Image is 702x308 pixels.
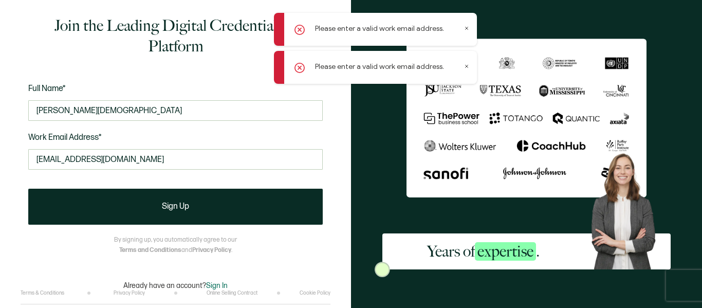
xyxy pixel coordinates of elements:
button: Sign Up [28,189,323,225]
span: Sign In [206,281,228,290]
h1: Join the Leading Digital Credentialing Platform [28,15,323,57]
span: expertise [475,242,536,261]
span: Work Email Address* [28,133,102,142]
a: Privacy Policy [192,246,231,254]
a: Online Selling Contract [207,290,257,296]
img: Sertifier Signup [375,262,390,277]
input: Enter your work email address [28,149,323,170]
p: Already have an account? [123,281,228,290]
span: Sign Up [162,203,189,211]
p: Please enter a valid work email address. [315,61,444,72]
a: Terms & Conditions [21,290,64,296]
a: Privacy Policy [114,290,145,296]
img: Sertifier Signup - Years of <span class="strong-h">expertise</span>. [407,39,646,197]
a: Cookie Policy [300,290,330,296]
p: Please enter a valid work email address. [315,23,444,34]
img: Sertifier Signup - Years of <span class="strong-h">expertise</span>. Hero [584,148,671,269]
input: Jane Doe [28,100,323,121]
h2: Years of . [427,241,540,262]
p: By signing up, you automatically agree to our and . [114,235,237,256]
a: Terms and Conditions [119,246,181,254]
span: Full Name* [28,84,66,94]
